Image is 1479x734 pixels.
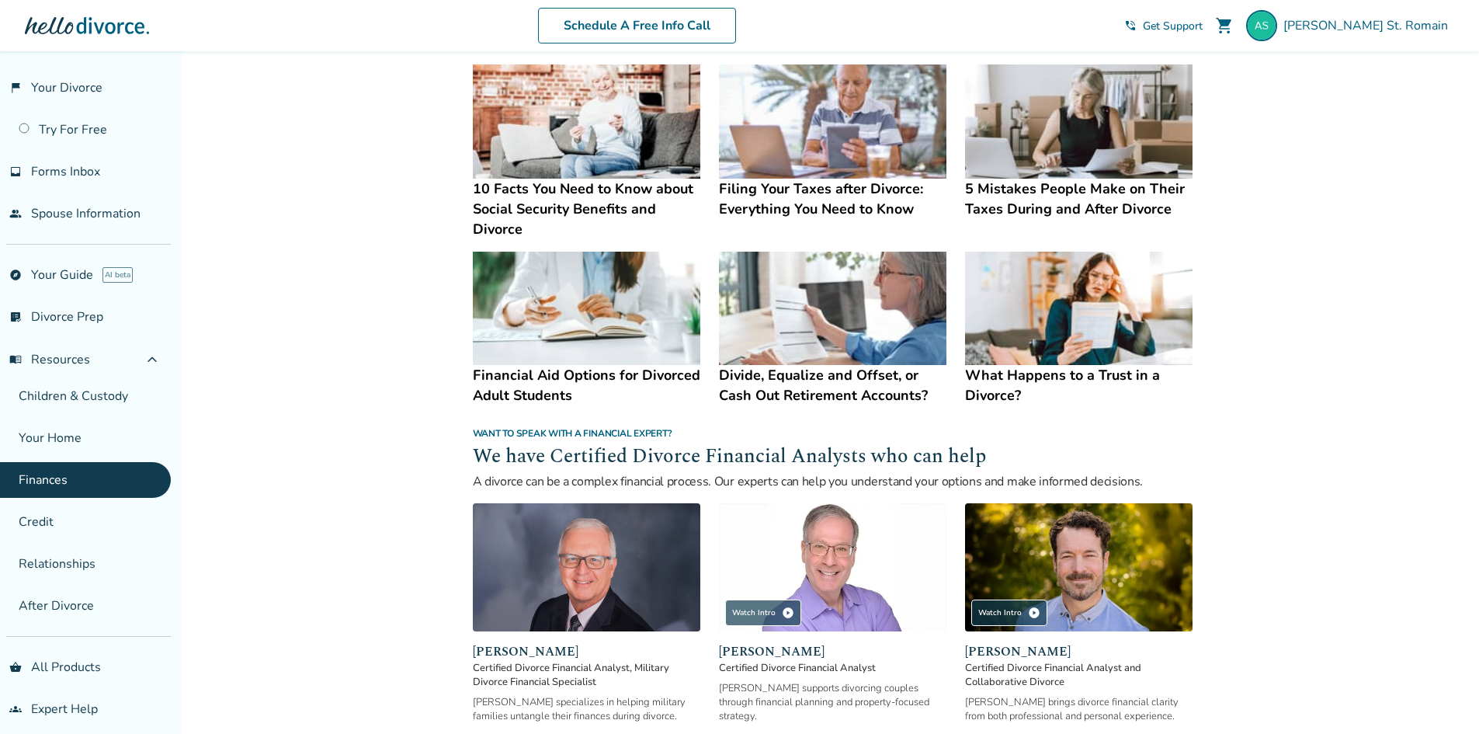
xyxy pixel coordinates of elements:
p: A divorce can be a complex financial process. Our experts can help you understand your options an... [473,472,1193,491]
span: shopping_basket [9,661,22,673]
a: Divide, Equalize and Offset, or Cash Out Retirement Accounts?Divide, Equalize and Offset, or Cash... [719,252,946,406]
span: people [9,207,22,220]
a: 10 Facts You Need to Know about Social Security Benefits and Divorce10 Facts You Need to Know abo... [473,64,700,239]
img: astromain.iweb@gmail.com [1246,10,1277,41]
span: inbox [9,165,22,178]
img: Financial Aid Options for Divorced Adult Students [473,252,700,366]
span: Certified Divorce Financial Analyst, Military Divorce Financial Specialist [473,661,700,689]
a: phone_in_talkGet Support [1124,19,1203,33]
span: play_circle [782,607,794,619]
div: [PERSON_NAME] supports divorcing couples through financial planning and property-focused strategy. [719,681,946,723]
span: [PERSON_NAME] [473,642,700,661]
div: Watch Intro [725,600,801,626]
span: expand_less [143,350,161,369]
span: menu_book [9,353,22,366]
h4: 10 Facts You Need to Know about Social Security Benefits and Divorce [473,179,700,239]
img: John Duffy [965,503,1193,631]
h4: Filing Your Taxes after Divorce: Everything You Need to Know [719,179,946,219]
img: 10 Facts You Need to Know about Social Security Benefits and Divorce [473,64,700,179]
span: list_alt_check [9,311,22,323]
span: flag_2 [9,82,22,94]
div: [PERSON_NAME] specializes in helping military families untangle their finances during divorce. [473,695,700,723]
span: Get Support [1143,19,1203,33]
a: 5 Mistakes People Make on Their Taxes During and After Divorce5 Mistakes People Make on Their Tax... [965,64,1193,219]
span: groups [9,703,22,715]
a: Schedule A Free Info Call [538,8,736,43]
a: What Happens to a Trust in a Divorce?What Happens to a Trust in a Divorce? [965,252,1193,406]
img: Divide, Equalize and Offset, or Cash Out Retirement Accounts? [719,252,946,366]
img: David Smith [473,503,700,631]
span: Certified Divorce Financial Analyst and Collaborative Divorce [965,661,1193,689]
iframe: Chat Widget [1401,659,1479,734]
span: AI beta [102,267,133,283]
span: explore [9,269,22,281]
span: Want to speak with a financial expert? [473,427,672,440]
h4: Financial Aid Options for Divorced Adult Students [473,365,700,405]
h4: What Happens to a Trust in a Divorce? [965,365,1193,405]
span: [PERSON_NAME] [965,642,1193,661]
span: phone_in_talk [1124,19,1137,32]
span: Forms Inbox [31,163,100,180]
img: 5 Mistakes People Make on Their Taxes During and After Divorce [965,64,1193,179]
span: play_circle [1028,607,1040,619]
img: Filing Your Taxes after Divorce: Everything You Need to Know [719,64,946,179]
div: [PERSON_NAME] brings divorce financial clarity from both professional and personal experience. [965,695,1193,723]
a: Filing Your Taxes after Divorce: Everything You Need to KnowFiling Your Taxes after Divorce: Ever... [719,64,946,219]
span: Resources [9,351,90,368]
span: shopping_cart [1215,16,1234,35]
span: Certified Divorce Financial Analyst [719,661,946,675]
h4: Divide, Equalize and Offset, or Cash Out Retirement Accounts? [719,365,946,405]
img: Jeff Landers [719,503,946,631]
h4: 5 Mistakes People Make on Their Taxes During and After Divorce [965,179,1193,219]
div: Watch Intro [971,600,1047,626]
img: What Happens to a Trust in a Divorce? [965,252,1193,366]
a: Financial Aid Options for Divorced Adult StudentsFinancial Aid Options for Divorced Adult Students [473,252,700,406]
h2: We have Certified Divorce Financial Analysts who can help [473,443,1193,472]
span: [PERSON_NAME] [719,642,946,661]
span: [PERSON_NAME] St. Romain [1283,17,1454,34]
